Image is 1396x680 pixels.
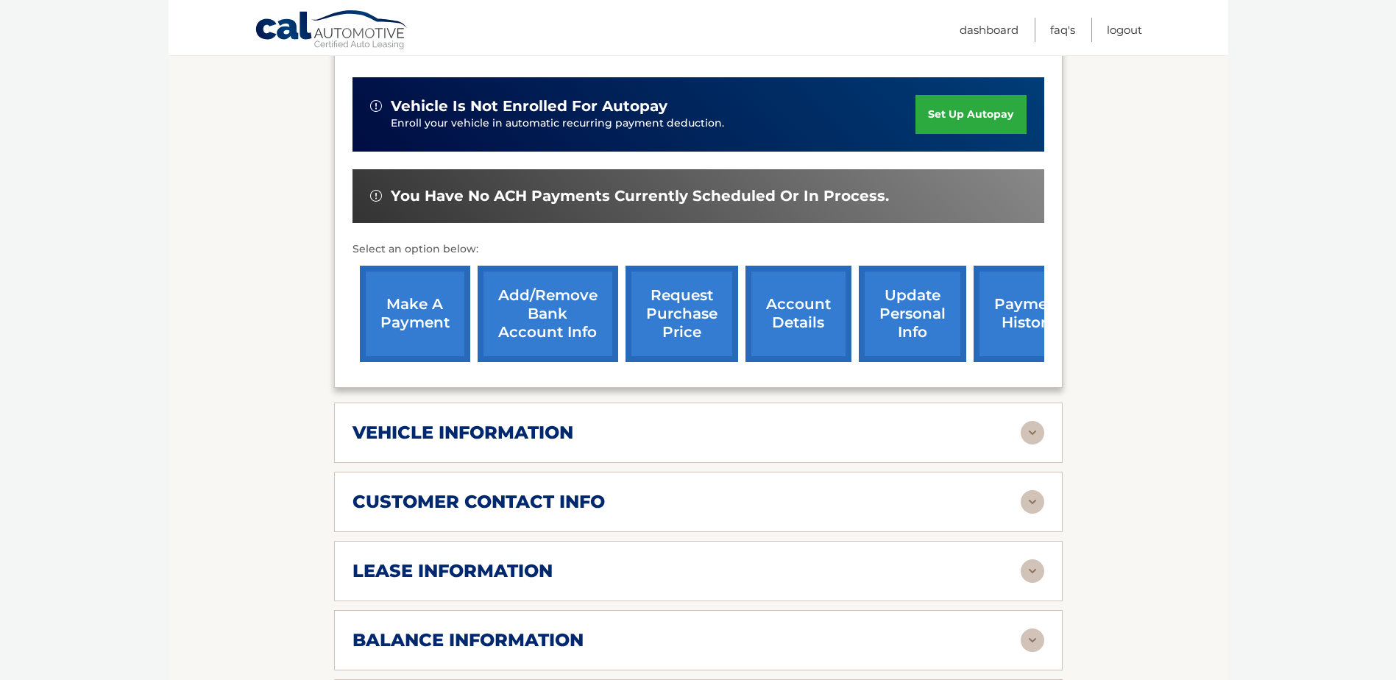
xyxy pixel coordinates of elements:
[352,560,553,582] h2: lease information
[1021,628,1044,652] img: accordion-rest.svg
[1050,18,1075,42] a: FAQ's
[391,187,889,205] span: You have no ACH payments currently scheduled or in process.
[915,95,1026,134] a: set up autopay
[1021,421,1044,445] img: accordion-rest.svg
[859,266,966,362] a: update personal info
[352,491,605,513] h2: customer contact info
[391,116,916,132] p: Enroll your vehicle in automatic recurring payment deduction.
[391,97,667,116] span: vehicle is not enrolled for autopay
[255,10,409,52] a: Cal Automotive
[1021,559,1044,583] img: accordion-rest.svg
[1107,18,1142,42] a: Logout
[352,422,573,444] h2: vehicle information
[370,100,382,112] img: alert-white.svg
[370,190,382,202] img: alert-white.svg
[960,18,1018,42] a: Dashboard
[626,266,738,362] a: request purchase price
[352,629,584,651] h2: balance information
[360,266,470,362] a: make a payment
[352,241,1044,258] p: Select an option below:
[745,266,851,362] a: account details
[974,266,1084,362] a: payment history
[478,266,618,362] a: Add/Remove bank account info
[1021,490,1044,514] img: accordion-rest.svg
